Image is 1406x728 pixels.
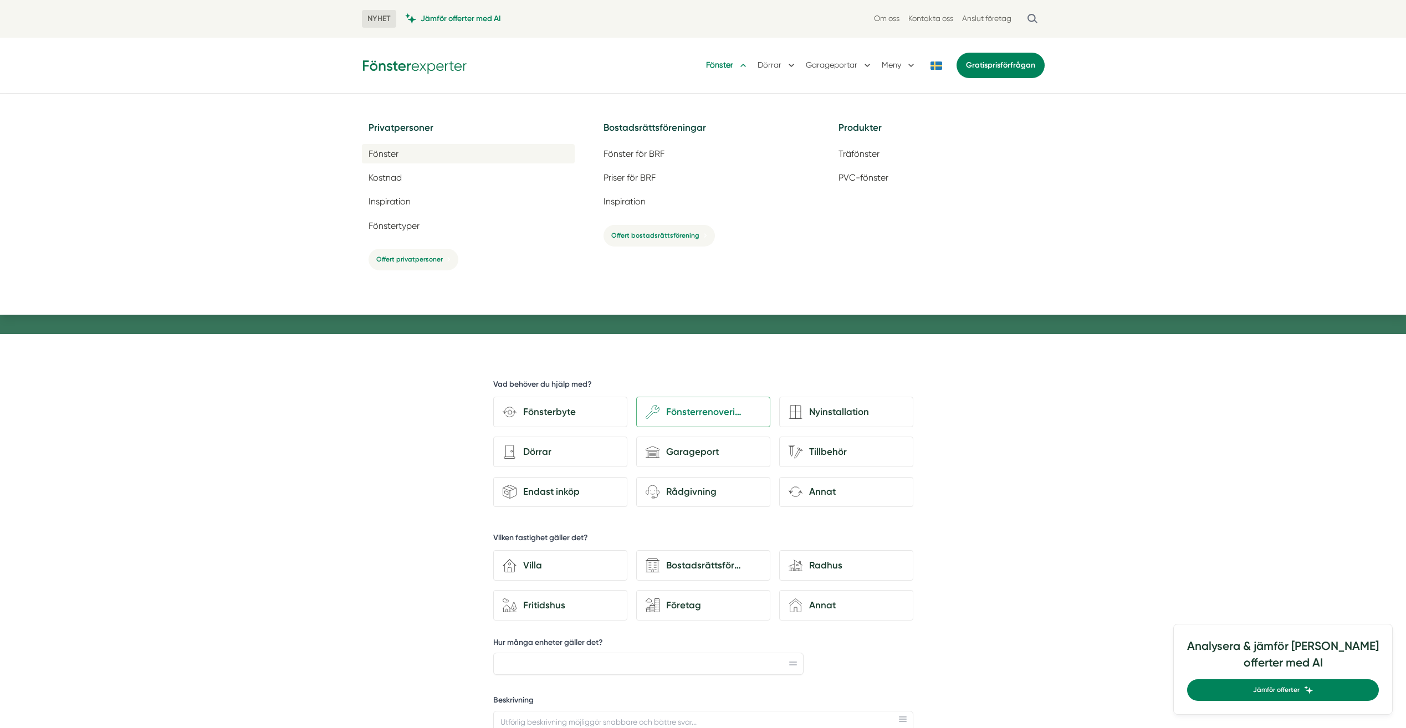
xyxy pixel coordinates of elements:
a: Träfönster [832,144,1045,163]
span: Offert bostadsrättsförening [611,230,699,241]
a: Inspiration [362,192,575,211]
a: Offert privatpersoner [369,249,458,270]
button: Fönster [706,51,749,80]
h5: Bostadsrättsföreningar [597,120,810,144]
span: Inspiration [369,196,411,207]
a: Anslut företag [962,13,1011,24]
a: Fönster [362,144,575,163]
a: Kontakta oss [908,13,953,24]
a: Fönstertyper [362,216,575,235]
span: Offert privatpersoner [376,254,443,265]
button: Dörrar [758,51,797,80]
label: Hur många enheter gäller det? [493,637,804,651]
h5: Vad behöver du hjälp med? [493,379,592,393]
span: Gratis [966,60,988,70]
a: Kostnad [362,168,575,187]
a: Fönster för BRF [597,144,810,163]
a: Om oss [874,13,899,24]
span: Priser för BRF [604,172,656,183]
a: Jämför offerter med AI [405,13,501,24]
a: Gratisprisförfrågan [957,53,1045,78]
span: Jämför offerter med AI [421,13,501,24]
span: Fönstertyper [369,221,420,231]
a: Inspiration [597,192,810,211]
h5: Produkter [832,120,1045,144]
span: Fönster [369,148,398,159]
a: Priser för BRF [597,168,810,187]
img: Fönsterexperter Logotyp [362,57,467,74]
h5: Vilken fastighet gäller det? [493,532,588,546]
h4: Analysera & jämför [PERSON_NAME] offerter med AI [1187,638,1379,679]
span: Fönster för BRF [604,148,664,159]
a: PVC-fönster [832,168,1045,187]
span: Inspiration [604,196,646,207]
label: Beskrivning [493,695,913,709]
button: Garageportar [806,51,873,80]
a: Offert bostadsrättsförening [604,225,715,247]
h5: Privatpersoner [362,120,575,144]
span: Kostnad [369,172,402,183]
a: Jämför offerter [1187,679,1379,701]
span: NYHET [362,10,396,28]
span: Jämför offerter [1253,685,1300,695]
span: PVC-fönster [839,172,888,183]
button: Meny [882,51,917,80]
span: Träfönster [839,148,880,159]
